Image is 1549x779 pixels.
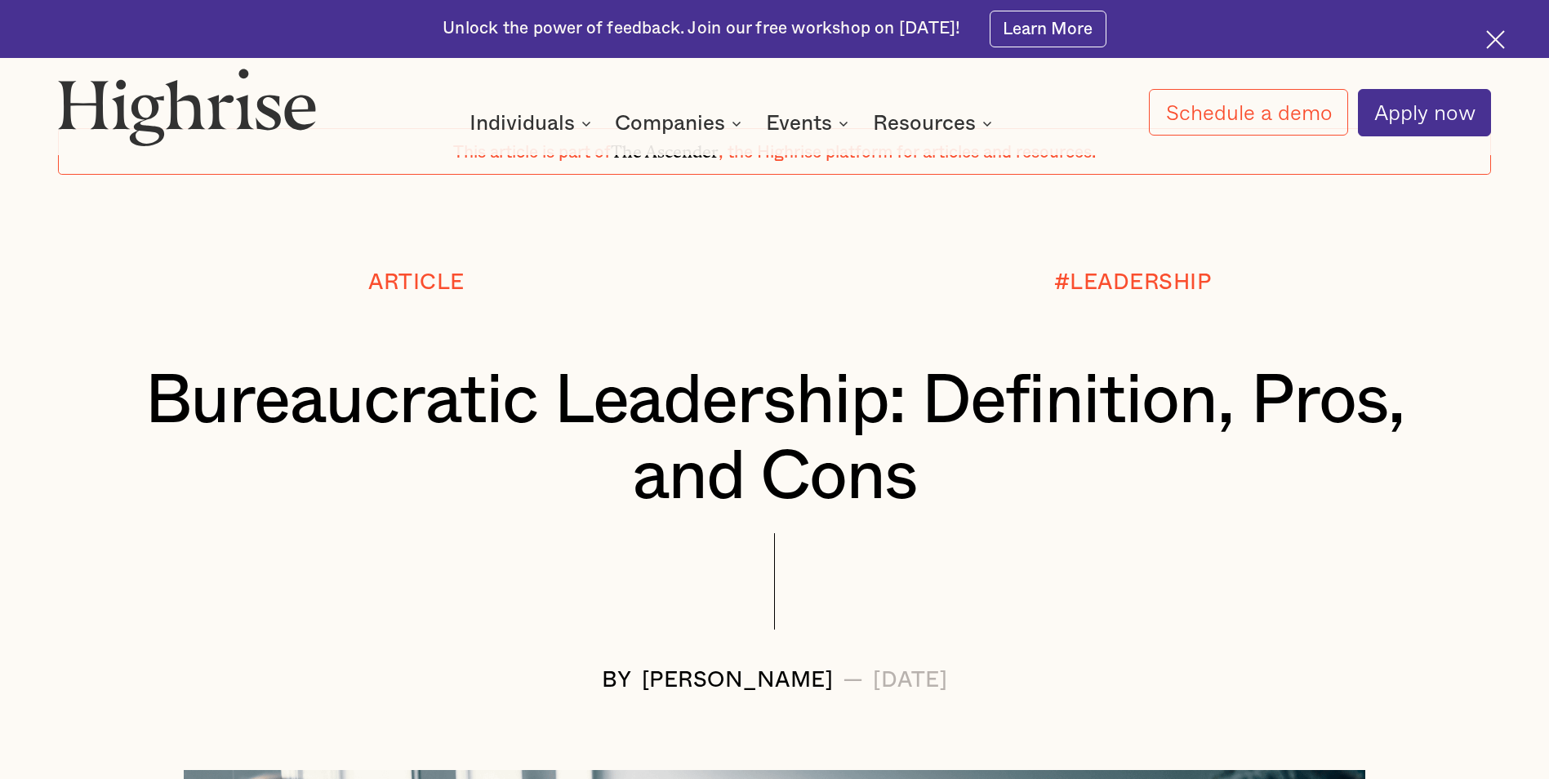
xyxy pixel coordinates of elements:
[368,271,465,295] div: Article
[615,114,746,133] div: Companies
[470,114,575,133] div: Individuals
[873,114,997,133] div: Resources
[615,114,725,133] div: Companies
[1054,271,1212,295] div: #LEADERSHIP
[470,114,596,133] div: Individuals
[1358,89,1491,136] a: Apply now
[602,669,632,692] div: BY
[873,669,947,692] div: [DATE]
[58,68,317,146] img: Highrise logo
[1149,89,1347,136] a: Schedule a demo
[766,114,853,133] div: Events
[843,669,864,692] div: —
[990,11,1106,47] a: Learn More
[1486,30,1505,49] img: Cross icon
[642,669,834,692] div: [PERSON_NAME]
[118,363,1431,515] h1: Bureaucratic Leadership: Definition, Pros, and Cons
[873,114,976,133] div: Resources
[443,17,960,40] div: Unlock the power of feedback. Join our free workshop on [DATE]!
[766,114,832,133] div: Events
